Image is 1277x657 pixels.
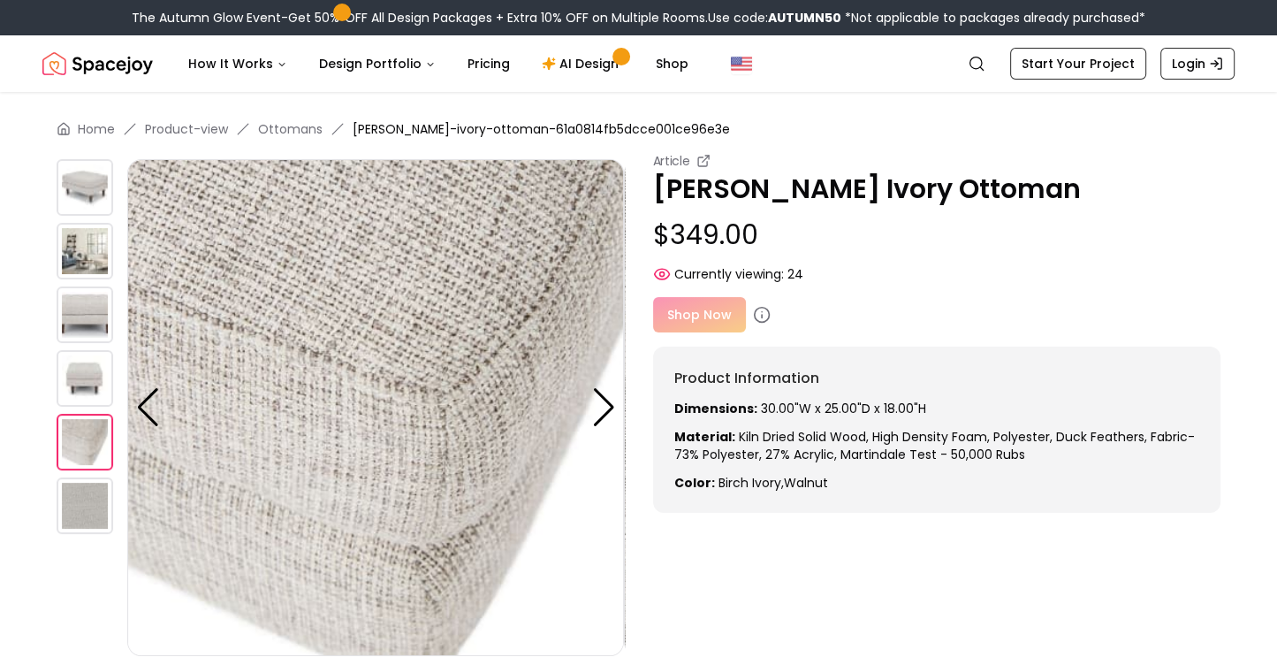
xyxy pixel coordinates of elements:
span: *Not applicable to packages already purchased* [841,9,1145,27]
nav: Global [42,35,1235,92]
nav: Main [174,46,703,81]
a: Shop [642,46,703,81]
img: https://storage.googleapis.com/spacejoy-main/assets/61a0814fb5dcce001ce96e3e/product_4_kbbdkpdmade [127,159,624,656]
p: 30.00"W x 25.00"D x 18.00"H [674,400,1200,417]
button: How It Works [174,46,301,81]
p: $349.00 [653,219,1221,251]
a: Start Your Project [1010,48,1146,80]
b: AUTUMN50 [768,9,841,27]
div: The Autumn Glow Event-Get 50% OFF All Design Packages + Extra 10% OFF on Multiple Rooms. [132,9,1145,27]
img: https://storage.googleapis.com/spacejoy-main/assets/61a0814fb5dcce001ce96e3e/product_1_2iplcgl3bph2 [57,223,113,279]
span: birch ivory , [718,474,784,492]
strong: Material: [674,428,735,446]
img: https://storage.googleapis.com/spacejoy-main/assets/61a0814fb5dcce001ce96e3e/product_2_3mkfleo6bj9o [57,286,113,343]
span: Currently viewing: [674,265,784,283]
img: https://storage.googleapis.com/spacejoy-main/assets/61a0814fb5dcce001ce96e3e/product_3_14kg4o34ci9pb [57,350,113,407]
a: Login [1160,48,1235,80]
span: Use code: [708,9,841,27]
img: Spacejoy Logo [42,46,153,81]
strong: Dimensions: [674,400,757,417]
a: Home [78,120,115,138]
nav: breadcrumb [57,120,1220,138]
h6: Product Information [674,368,1200,389]
button: Design Portfolio [305,46,450,81]
img: https://storage.googleapis.com/spacejoy-main/assets/61a0814fb5dcce001ce96e3e/product_4_kbbdkpdmade [57,414,113,470]
p: [PERSON_NAME] Ivory Ottoman [653,173,1221,205]
img: United States [731,53,752,74]
img: https://storage.googleapis.com/spacejoy-main/assets/61a0814fb5dcce001ce96e3e/product_0_812i150keedf [57,159,113,216]
span: [PERSON_NAME]-ivory-ottoman-61a0814fb5dcce001ce96e3e [353,120,730,138]
a: Spacejoy [42,46,153,81]
a: Ottomans [258,120,323,138]
small: Article [653,152,690,170]
strong: Color: [674,474,715,492]
a: Pricing [453,46,524,81]
a: Product-view [145,120,228,138]
span: Kiln dried solid wood, high density foam, Polyester, Duck feathers, Fabric- 73% Polyester, 27% Ac... [674,428,1195,463]
span: 24 [787,265,803,283]
img: https://storage.googleapis.com/spacejoy-main/assets/61a0814fb5dcce001ce96e3e/product_5_91j9612e9lnc [57,477,113,534]
a: AI Design [528,46,638,81]
img: https://storage.googleapis.com/spacejoy-main/assets/61a0814fb5dcce001ce96e3e/product_5_91j9612e9lnc [624,159,1121,656]
span: walnut [784,474,828,492]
